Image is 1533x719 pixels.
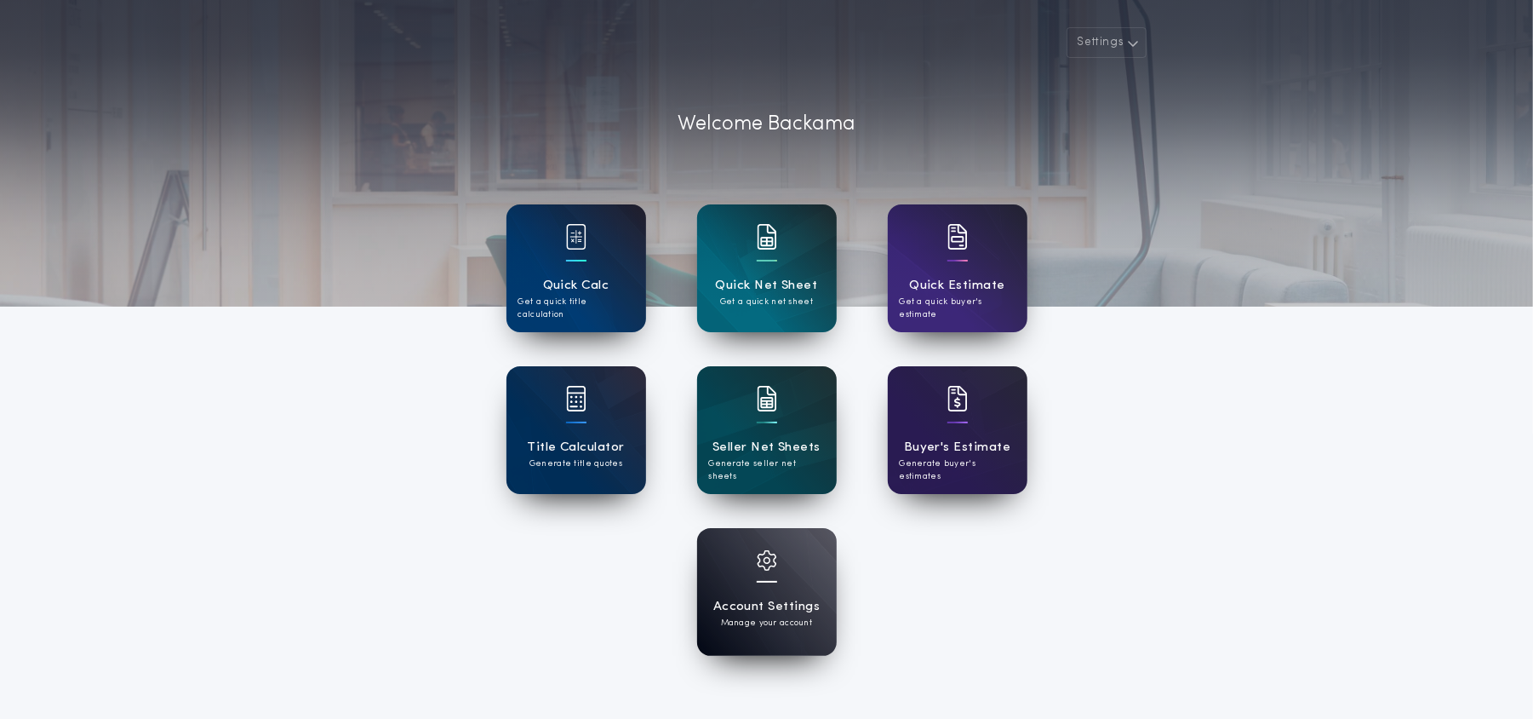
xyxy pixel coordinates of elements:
h1: Account Settings [713,597,820,617]
p: Get a quick buyer's estimate [900,296,1015,321]
p: Get a quick title calculation [518,296,634,321]
a: card iconQuick Net SheetGet a quick net sheet [697,204,837,332]
h1: Title Calculator [527,438,624,457]
p: Generate seller net sheets [709,457,825,483]
a: card iconQuick EstimateGet a quick buyer's estimate [888,204,1027,332]
h1: Quick Net Sheet [716,276,818,296]
p: Get a quick net sheet [720,296,813,308]
h1: Buyer's Estimate [904,438,1010,457]
a: card iconTitle CalculatorGenerate title quotes [506,366,646,494]
p: Generate title quotes [529,457,622,470]
p: Manage your account [721,617,812,630]
p: Generate buyer's estimates [900,457,1015,483]
h1: Seller Net Sheets [712,438,821,457]
img: card icon [757,224,777,250]
p: Welcome Back ama [678,109,855,140]
img: card icon [757,386,777,411]
img: card icon [947,224,968,250]
button: Settings [1067,27,1147,58]
img: card icon [757,550,777,571]
a: card iconAccount SettingsManage your account [697,528,837,656]
img: card icon [566,386,586,411]
h1: Quick Estimate [909,276,1005,296]
a: card iconSeller Net SheetsGenerate seller net sheets [697,366,837,494]
a: card iconQuick CalcGet a quick title calculation [506,204,646,332]
img: card icon [947,386,968,411]
a: card iconBuyer's EstimateGenerate buyer's estimates [888,366,1027,494]
h1: Quick Calc [543,276,609,296]
img: card icon [566,224,586,250]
